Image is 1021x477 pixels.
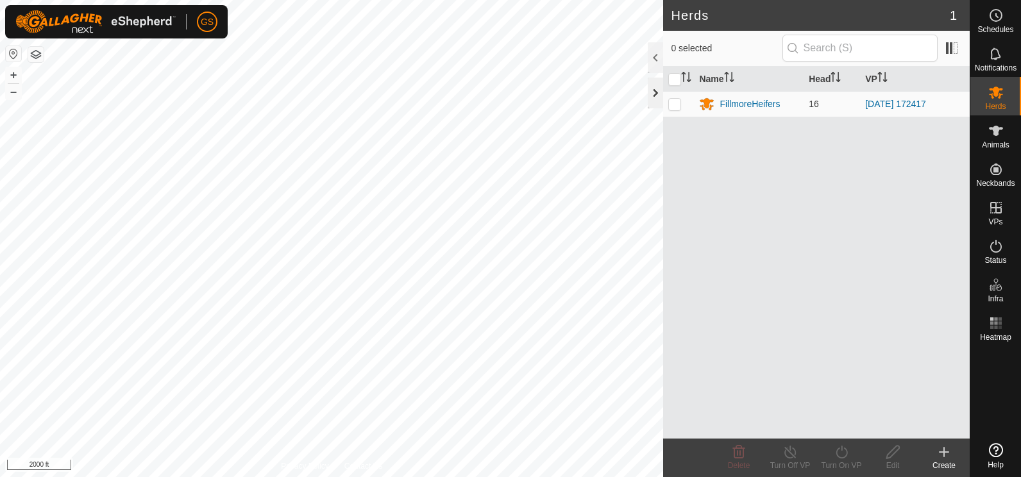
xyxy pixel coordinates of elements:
span: Herds [985,103,1006,110]
span: Schedules [977,26,1013,33]
span: GS [201,15,214,29]
div: FillmoreHeifers [720,97,780,111]
div: Create [918,460,970,471]
h2: Herds [671,8,949,23]
span: 0 selected [671,42,782,55]
div: Turn On VP [816,460,867,471]
p-sorticon: Activate to sort [724,74,734,84]
img: Gallagher Logo [15,10,176,33]
span: 1 [950,6,957,25]
span: Animals [982,141,1009,149]
span: Help [988,461,1004,469]
p-sorticon: Activate to sort [681,74,691,84]
span: Status [984,256,1006,264]
span: Delete [728,461,750,470]
button: Reset Map [6,46,21,62]
button: Map Layers [28,47,44,62]
th: Name [694,67,804,92]
span: Heatmap [980,333,1011,341]
a: Help [970,438,1021,474]
span: VPs [988,218,1002,226]
input: Search (S) [782,35,938,62]
a: Contact Us [344,460,382,472]
p-sorticon: Activate to sort [831,74,841,84]
th: VP [860,67,970,92]
a: [DATE] 172417 [865,99,926,109]
div: Edit [867,460,918,471]
div: Turn Off VP [764,460,816,471]
a: Privacy Policy [281,460,329,472]
button: + [6,67,21,83]
button: – [6,84,21,99]
th: Head [804,67,860,92]
p-sorticon: Activate to sort [877,74,888,84]
span: Notifications [975,64,1017,72]
span: 16 [809,99,819,109]
span: Infra [988,295,1003,303]
span: Neckbands [976,180,1015,187]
